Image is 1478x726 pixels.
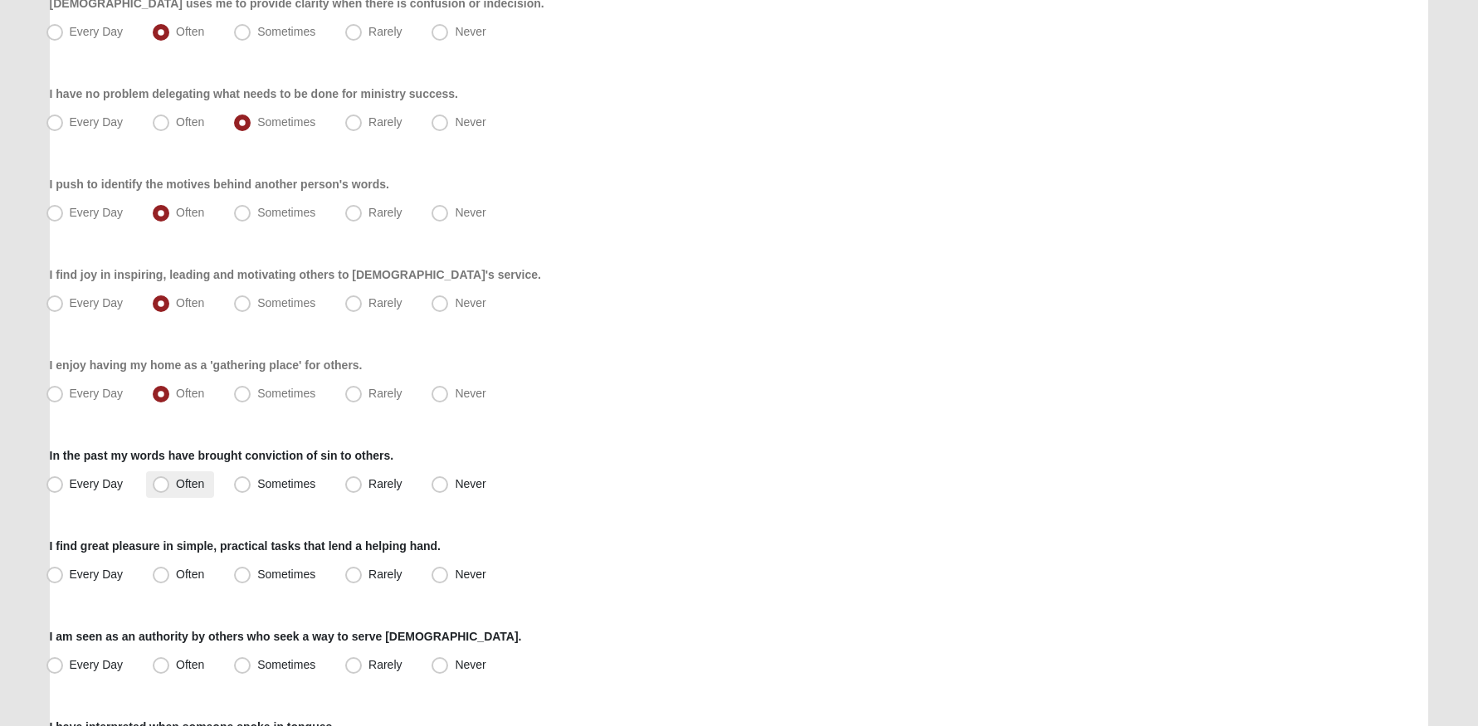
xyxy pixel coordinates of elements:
[368,477,402,490] span: Rarely
[368,25,402,38] span: Rarely
[257,296,315,309] span: Sometimes
[368,206,402,219] span: Rarely
[70,477,124,490] span: Every Day
[176,206,204,219] span: Often
[455,206,485,219] span: Never
[50,176,389,192] label: I push to identify the motives behind another person's words.
[257,568,315,581] span: Sometimes
[176,568,204,581] span: Often
[70,25,124,38] span: Every Day
[50,447,394,464] label: In the past my words have brought conviction of sin to others.
[257,206,315,219] span: Sometimes
[176,658,204,671] span: Often
[176,115,204,129] span: Often
[455,387,485,400] span: Never
[455,25,485,38] span: Never
[368,658,402,671] span: Rarely
[455,477,485,490] span: Never
[50,266,541,283] label: I find joy in inspiring, leading and motivating others to [DEMOGRAPHIC_DATA]'s service.
[257,25,315,38] span: Sometimes
[70,296,124,309] span: Every Day
[368,115,402,129] span: Rarely
[455,568,485,581] span: Never
[70,206,124,219] span: Every Day
[257,115,315,129] span: Sometimes
[70,115,124,129] span: Every Day
[176,25,204,38] span: Often
[455,115,485,129] span: Never
[70,568,124,581] span: Every Day
[368,296,402,309] span: Rarely
[176,477,204,490] span: Often
[176,296,204,309] span: Often
[368,568,402,581] span: Rarely
[368,387,402,400] span: Rarely
[176,387,204,400] span: Often
[50,538,441,554] label: I find great pleasure in simple, practical tasks that lend a helping hand.
[257,477,315,490] span: Sometimes
[70,387,124,400] span: Every Day
[50,357,363,373] label: I enjoy having my home as a 'gathering place' for others.
[50,628,522,645] label: I am seen as an authority by others who seek a way to serve [DEMOGRAPHIC_DATA].
[455,296,485,309] span: Never
[257,387,315,400] span: Sometimes
[50,85,458,102] label: I have no problem delegating what needs to be done for ministry success.
[257,658,315,671] span: Sometimes
[70,658,124,671] span: Every Day
[455,658,485,671] span: Never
